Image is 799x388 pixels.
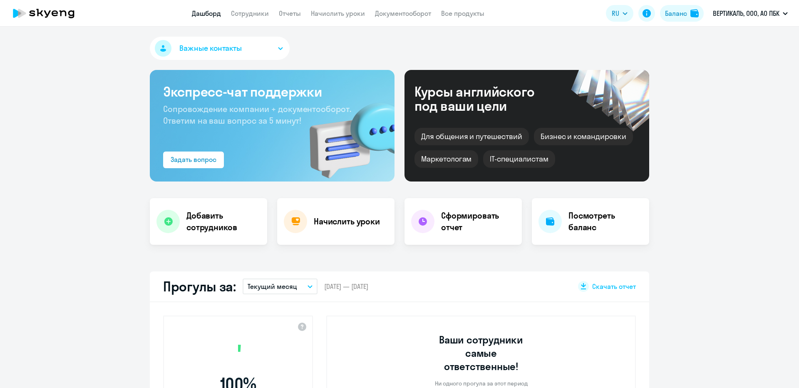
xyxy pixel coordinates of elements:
img: bg-img [298,88,395,182]
button: ВЕРТИКАЛЬ, ООО, АО ПБК [709,3,792,23]
h4: Сформировать отчет [441,210,515,233]
div: Для общения и путешествий [414,128,529,145]
a: Документооборот [375,9,431,17]
div: Задать вопрос [171,154,216,164]
img: balance [690,9,699,17]
span: Скачать отчет [592,282,636,291]
h4: Посмотреть баланс [568,210,643,233]
button: Важные контакты [150,37,290,60]
div: IT-специалистам [483,150,555,168]
div: Курсы английского под ваши цели [414,85,557,113]
button: Задать вопрос [163,152,224,168]
h2: Прогулы за: [163,278,236,295]
a: Все продукты [441,9,484,17]
button: Текущий месяц [243,279,318,294]
span: [DATE] — [DATE] [324,282,368,291]
span: Сопровождение компании + документооборот. Ответим на ваш вопрос за 5 минут! [163,104,351,126]
p: ВЕРТИКАЛЬ, ООО, АО ПБК [713,8,779,18]
a: Начислить уроки [311,9,365,17]
p: Ни одного прогула за этот период [435,380,528,387]
h4: Добавить сотрудников [186,210,261,233]
a: Сотрудники [231,9,269,17]
a: Дашборд [192,9,221,17]
p: Текущий месяц [248,281,297,291]
div: Бизнес и командировки [534,128,633,145]
h3: Экспресс-чат поддержки [163,83,381,100]
span: Важные контакты [179,43,242,54]
a: Отчеты [279,9,301,17]
button: Балансbalance [660,5,704,22]
h3: Ваши сотрудники самые ответственные! [428,333,535,373]
button: RU [606,5,633,22]
span: RU [612,8,619,18]
h4: Начислить уроки [314,216,380,227]
div: Маркетологам [414,150,478,168]
div: Баланс [665,8,687,18]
